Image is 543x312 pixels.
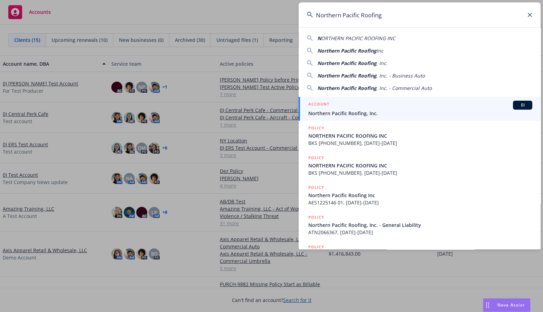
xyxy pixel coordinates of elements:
[308,192,532,199] span: Northern Pacific Roofing Inc
[299,2,541,27] input: Search...
[308,101,329,109] h5: ACCOUNT
[308,139,532,147] span: BKS [PHONE_NUMBER], [DATE]-[DATE]
[376,72,425,79] span: , Inc. - Business Auto
[299,150,541,180] a: POLICYNORTHERN PACIFIC ROOFING INCBKS [PHONE_NUMBER], [DATE]-[DATE]
[317,47,376,54] span: Northern Pacific Roofing
[308,125,324,131] h5: POLICY
[299,210,541,240] a: POLICYNorthern Pacific Roofing, Inc. - General LiabilityATN2066367, [DATE]-[DATE]
[308,214,324,221] h5: POLICY
[299,240,541,269] a: POLICY
[483,299,492,312] div: Drag to move
[308,244,324,250] h5: POLICY
[308,110,532,117] span: Northern Pacific Roofing, Inc.
[497,302,525,308] span: Nova Assist
[317,60,376,66] span: Northern Pacific Roofing
[308,229,532,236] span: ATN2066367, [DATE]-[DATE]
[317,85,376,91] span: Northern Pacific Roofing
[516,102,530,108] span: BI
[376,60,387,66] span: , Inc.
[308,169,532,176] span: BKS [PHONE_NUMBER], [DATE]-[DATE]
[299,121,541,150] a: POLICYNORTHERN PACIFIC ROOFING INCBKS [PHONE_NUMBER], [DATE]-[DATE]
[299,97,541,121] a: ACCOUNTBINorthern Pacific Roofing, Inc.
[308,154,324,161] h5: POLICY
[308,162,532,169] span: NORTHERN PACIFIC ROOFING INC
[308,132,532,139] span: NORTHERN PACIFIC ROOFING INC
[308,221,532,229] span: Northern Pacific Roofing, Inc. - General Liability
[483,298,531,312] button: Nova Assist
[317,35,321,42] span: N
[376,85,432,91] span: , Inc. - Commercial Auto
[308,184,324,191] h5: POLICY
[321,35,395,42] span: ORTHERN PACIFIC ROOFING INC
[308,199,532,206] span: AES1225146 01, [DATE]-[DATE]
[299,180,541,210] a: POLICYNorthern Pacific Roofing IncAES1225146 01, [DATE]-[DATE]
[376,47,383,54] span: Inc
[317,72,376,79] span: Northern Pacific Roofing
